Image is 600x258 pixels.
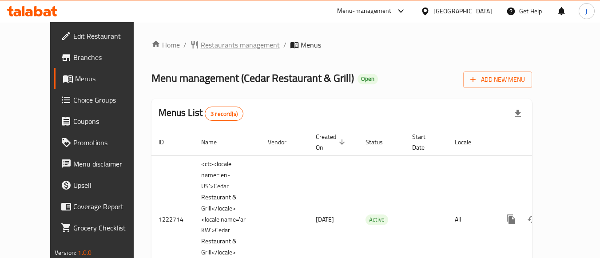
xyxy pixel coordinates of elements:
[75,73,143,84] span: Menus
[501,209,522,230] button: more
[201,137,228,147] span: Name
[54,25,151,47] a: Edit Restaurant
[73,95,143,105] span: Choice Groups
[151,40,180,50] a: Home
[493,129,593,156] th: Actions
[205,110,243,118] span: 3 record(s)
[366,214,388,225] span: Active
[507,103,528,124] div: Export file
[54,89,151,111] a: Choice Groups
[54,196,151,217] a: Coverage Report
[54,68,151,89] a: Menus
[316,131,348,153] span: Created On
[151,68,354,88] span: Menu management ( Cedar Restaurant & Grill )
[159,106,243,121] h2: Menus List
[73,201,143,212] span: Coverage Report
[301,40,321,50] span: Menus
[268,137,298,147] span: Vendor
[366,137,394,147] span: Status
[73,116,143,127] span: Coupons
[183,40,187,50] li: /
[190,40,280,50] a: Restaurants management
[151,40,532,50] nav: breadcrumb
[522,209,543,230] button: Change Status
[205,107,243,121] div: Total records count
[73,159,143,169] span: Menu disclaimer
[470,74,525,85] span: Add New Menu
[54,47,151,68] a: Branches
[54,217,151,238] a: Grocery Checklist
[358,75,378,83] span: Open
[283,40,286,50] li: /
[73,180,143,191] span: Upsell
[73,222,143,233] span: Grocery Checklist
[433,6,492,16] div: [GEOGRAPHIC_DATA]
[337,6,392,16] div: Menu-management
[412,131,437,153] span: Start Date
[201,40,280,50] span: Restaurants management
[455,137,483,147] span: Locale
[586,6,587,16] span: j
[54,132,151,153] a: Promotions
[54,175,151,196] a: Upsell
[463,71,532,88] button: Add New Menu
[358,74,378,84] div: Open
[54,153,151,175] a: Menu disclaimer
[159,137,175,147] span: ID
[73,52,143,63] span: Branches
[54,111,151,132] a: Coupons
[316,214,334,225] span: [DATE]
[73,31,143,41] span: Edit Restaurant
[73,137,143,148] span: Promotions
